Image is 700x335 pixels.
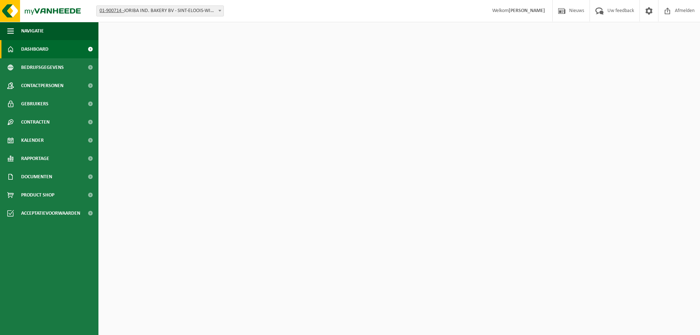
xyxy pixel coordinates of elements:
span: 01-900714 - JORIBA IND. BAKERY BV - SINT-ELOOIS-WINKEL [96,5,224,16]
strong: [PERSON_NAME] [509,8,545,13]
span: Rapportage [21,149,49,168]
span: Product Shop [21,186,54,204]
span: Dashboard [21,40,48,58]
span: Documenten [21,168,52,186]
span: Contracten [21,113,50,131]
span: 01-900714 - JORIBA IND. BAKERY BV - SINT-ELOOIS-WINKEL [97,6,223,16]
span: Gebruikers [21,95,48,113]
span: Navigatie [21,22,44,40]
span: Kalender [21,131,44,149]
span: Acceptatievoorwaarden [21,204,80,222]
tcxspan: Call 01-900714 - via 3CX [100,8,124,13]
span: Contactpersonen [21,77,63,95]
span: Bedrijfsgegevens [21,58,64,77]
